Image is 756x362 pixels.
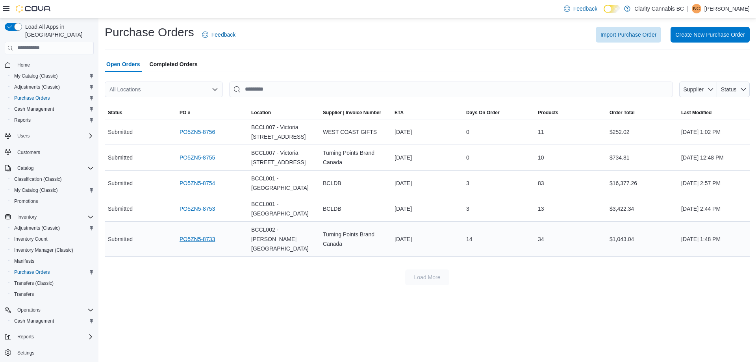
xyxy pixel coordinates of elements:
span: Feedback [211,31,235,39]
button: Manifests [8,256,97,267]
a: Promotions [11,197,41,206]
span: 3 [466,204,469,213]
button: Products [535,106,606,119]
button: Users [14,131,33,141]
a: Cash Management [11,316,57,326]
span: Settings [17,350,34,356]
div: $252.02 [606,124,678,140]
span: Purchase Orders [11,93,94,103]
button: Create New Purchase Order [671,27,750,43]
span: Home [14,60,94,70]
p: | [687,4,689,13]
a: Customers [14,148,43,157]
span: BCCL007 - Victoria [STREET_ADDRESS] [251,148,317,167]
button: Reports [2,331,97,342]
div: [DATE] [391,150,463,165]
span: My Catalog (Classic) [14,73,58,79]
span: NC [693,4,700,13]
span: 0 [466,153,469,162]
span: Operations [14,305,94,315]
button: Home [2,59,97,71]
button: Reports [8,115,97,126]
span: Submitted [108,204,133,213]
span: Transfers (Classic) [14,280,54,286]
span: Adjustments (Classic) [14,225,60,231]
a: Settings [14,348,37,358]
div: Location [251,110,271,116]
span: Order Total [610,110,635,116]
span: 10 [538,153,544,162]
span: Supplier | Invoice Number [323,110,381,116]
div: $3,422.34 [606,201,678,217]
a: Adjustments (Classic) [11,223,63,233]
button: Operations [14,305,44,315]
a: My Catalog (Classic) [11,71,61,81]
button: Import Purchase Order [596,27,661,43]
span: Last Modified [681,110,712,116]
button: ETA [391,106,463,119]
button: Adjustments (Classic) [8,223,97,234]
a: PO5ZN5-8754 [180,178,215,188]
a: Manifests [11,256,37,266]
div: BCLDB [320,175,391,191]
div: [DATE] [391,124,463,140]
span: Purchase Orders [11,267,94,277]
div: [DATE] 2:57 PM [678,175,750,191]
h1: Purchase Orders [105,24,194,40]
button: Purchase Orders [8,267,97,278]
span: Open Orders [106,56,140,72]
span: BCCL001 - [GEOGRAPHIC_DATA] [251,174,317,193]
span: Transfers (Classic) [11,278,94,288]
div: Turning Points Brand Canada [320,145,391,170]
button: Adjustments (Classic) [8,82,97,93]
span: 83 [538,178,544,188]
img: Cova [16,5,51,13]
button: Inventory Count [8,234,97,245]
span: Status [108,110,122,116]
a: Inventory Count [11,234,51,244]
button: Last Modified [678,106,750,119]
span: Users [17,133,30,139]
span: Purchase Orders [14,269,50,275]
span: PO # [180,110,190,116]
button: Cash Management [8,104,97,115]
span: Home [17,62,30,68]
a: PO5ZN5-8756 [180,127,215,137]
button: Reports [14,332,37,342]
span: BCCL007 - Victoria [STREET_ADDRESS] [251,123,317,141]
span: Reports [14,117,31,123]
span: Load All Apps in [GEOGRAPHIC_DATA] [22,23,94,39]
div: [DATE] 2:44 PM [678,201,750,217]
button: Users [2,130,97,141]
span: 34 [538,234,544,244]
span: Catalog [17,165,33,171]
div: WEST COAST GIFTS [320,124,391,140]
span: Adjustments (Classic) [11,82,94,92]
a: Cash Management [11,104,57,114]
button: Location [248,106,320,119]
button: Inventory [2,212,97,223]
a: Transfers (Classic) [11,278,57,288]
button: Classification (Classic) [8,174,97,185]
span: Submitted [108,178,133,188]
span: Manifests [14,258,34,264]
div: [DATE] 1:02 PM [678,124,750,140]
button: Open list of options [212,86,218,93]
button: My Catalog (Classic) [8,71,97,82]
div: BCLDB [320,201,391,217]
span: Promotions [14,198,38,204]
input: This is a search bar. After typing your query, hit enter to filter the results lower in the page. [229,82,673,97]
button: Customers [2,146,97,158]
span: Settings [14,348,94,358]
button: Order Total [606,106,678,119]
div: [DATE] [391,231,463,247]
span: Classification (Classic) [14,176,62,182]
a: Adjustments (Classic) [11,82,63,92]
div: [DATE] [391,175,463,191]
button: Operations [2,304,97,316]
div: Noah Clark-Marlow [692,4,701,13]
span: BCCL001 - [GEOGRAPHIC_DATA] [251,199,317,218]
span: Reports [17,334,34,340]
div: $1,043.04 [606,231,678,247]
